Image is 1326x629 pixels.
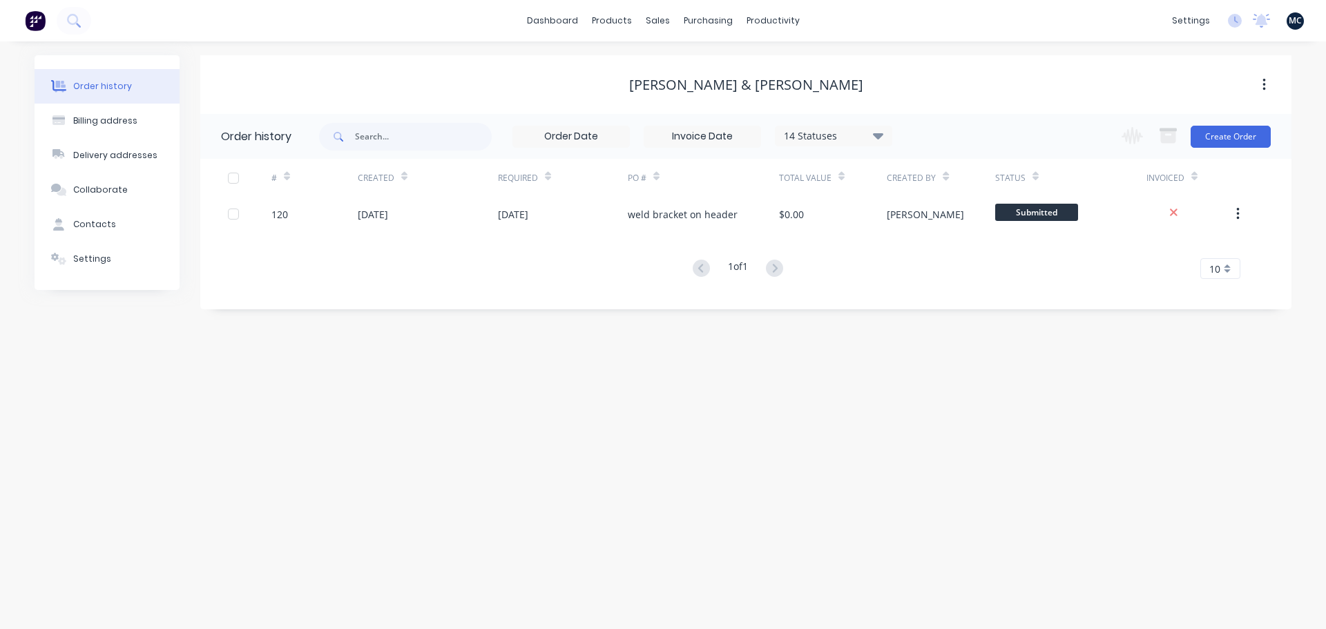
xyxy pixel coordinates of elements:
[628,172,646,184] div: PO #
[1191,126,1271,148] button: Create Order
[35,207,180,242] button: Contacts
[35,104,180,138] button: Billing address
[585,10,639,31] div: products
[728,259,748,279] div: 1 of 1
[628,207,738,222] div: weld bracket on header
[639,10,677,31] div: sales
[35,138,180,173] button: Delivery addresses
[73,253,111,265] div: Settings
[740,10,807,31] div: productivity
[1146,172,1184,184] div: Invoiced
[498,172,538,184] div: Required
[271,159,358,197] div: #
[887,172,936,184] div: Created By
[73,149,157,162] div: Delivery addresses
[1165,10,1217,31] div: settings
[677,10,740,31] div: purchasing
[271,172,277,184] div: #
[644,126,760,147] input: Invoice Date
[776,128,892,144] div: 14 Statuses
[779,172,832,184] div: Total Value
[73,184,128,196] div: Collaborate
[498,207,528,222] div: [DATE]
[35,69,180,104] button: Order history
[995,172,1026,184] div: Status
[221,128,291,145] div: Order history
[520,10,585,31] a: dashboard
[779,159,887,197] div: Total Value
[358,159,498,197] div: Created
[995,159,1146,197] div: Status
[1209,262,1220,276] span: 10
[25,10,46,31] img: Factory
[358,207,388,222] div: [DATE]
[355,123,492,151] input: Search...
[1289,14,1302,27] span: MC
[358,172,394,184] div: Created
[887,159,995,197] div: Created By
[498,159,628,197] div: Required
[35,173,180,207] button: Collaborate
[73,80,132,93] div: Order history
[73,218,116,231] div: Contacts
[73,115,137,127] div: Billing address
[513,126,629,147] input: Order Date
[887,207,964,222] div: [PERSON_NAME]
[629,77,863,93] div: [PERSON_NAME] & [PERSON_NAME]
[995,204,1078,221] span: Submitted
[628,159,779,197] div: PO #
[271,207,288,222] div: 120
[1146,159,1233,197] div: Invoiced
[779,207,804,222] div: $0.00
[35,242,180,276] button: Settings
